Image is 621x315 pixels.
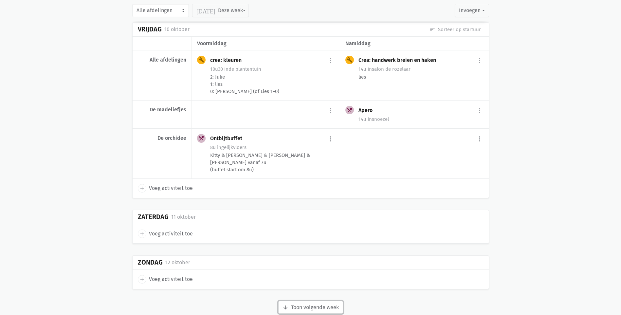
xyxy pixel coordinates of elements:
i: add [139,185,145,191]
div: crea: kleuren [210,57,247,64]
div: Alle afdelingen [138,57,186,63]
a: add Voeg activiteit toe [138,230,193,238]
i: build [347,57,353,63]
span: Voeg activiteit toe [149,230,193,238]
div: Vrijdag [138,26,162,33]
a: add Voeg activiteit toe [138,184,193,193]
button: Toon volgende week [278,301,343,314]
span: salon de rozelaar [368,66,411,72]
span: de plantentuin [224,66,261,72]
span: 8u [210,144,216,150]
div: Kitty & [PERSON_NAME] & [PERSON_NAME] & [PERSON_NAME] vanaf 7u (buffet start om 8u) [210,152,335,173]
span: 10u30 [210,66,223,72]
div: De orchidee [138,135,186,141]
div: Apero [358,107,378,114]
div: Ontbijtbuffet [210,135,247,142]
span: 14u [358,66,366,72]
div: De madeliefjes [138,106,186,113]
i: [DATE] [196,8,215,13]
div: Zondag [138,259,163,266]
div: 12 oktober [165,258,190,267]
i: add [139,231,145,237]
a: add Voeg activiteit toe [138,275,193,284]
i: local_dining [347,107,353,113]
span: 14u [358,116,366,122]
span: in [224,66,228,72]
div: Crea: handwerk breien en haken [358,57,441,64]
span: in [368,116,372,122]
i: sort [429,27,435,32]
i: build [198,57,204,63]
i: arrow_downward [283,305,288,310]
div: 11 oktober [171,213,196,221]
span: Voeg activiteit toe [149,275,193,284]
span: gelijkvloers [217,144,247,150]
i: add [139,276,145,282]
div: Zaterdag [138,213,169,221]
button: Deze week [192,4,249,17]
span: in [368,66,372,72]
div: 2: Julie 1: lies 0: [PERSON_NAME] (of Lies 1+0) [210,73,335,95]
i: local_dining [198,135,204,141]
span: in [217,144,221,150]
span: Voeg activiteit toe [149,184,193,193]
div: namiddag [345,39,483,48]
div: 10 oktober [164,25,190,34]
button: Invoegen [455,4,489,17]
span: snoezel [368,116,389,122]
div: voormiddag [197,39,335,48]
a: Sorteer op startuur [429,26,481,33]
div: lies [358,73,483,81]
